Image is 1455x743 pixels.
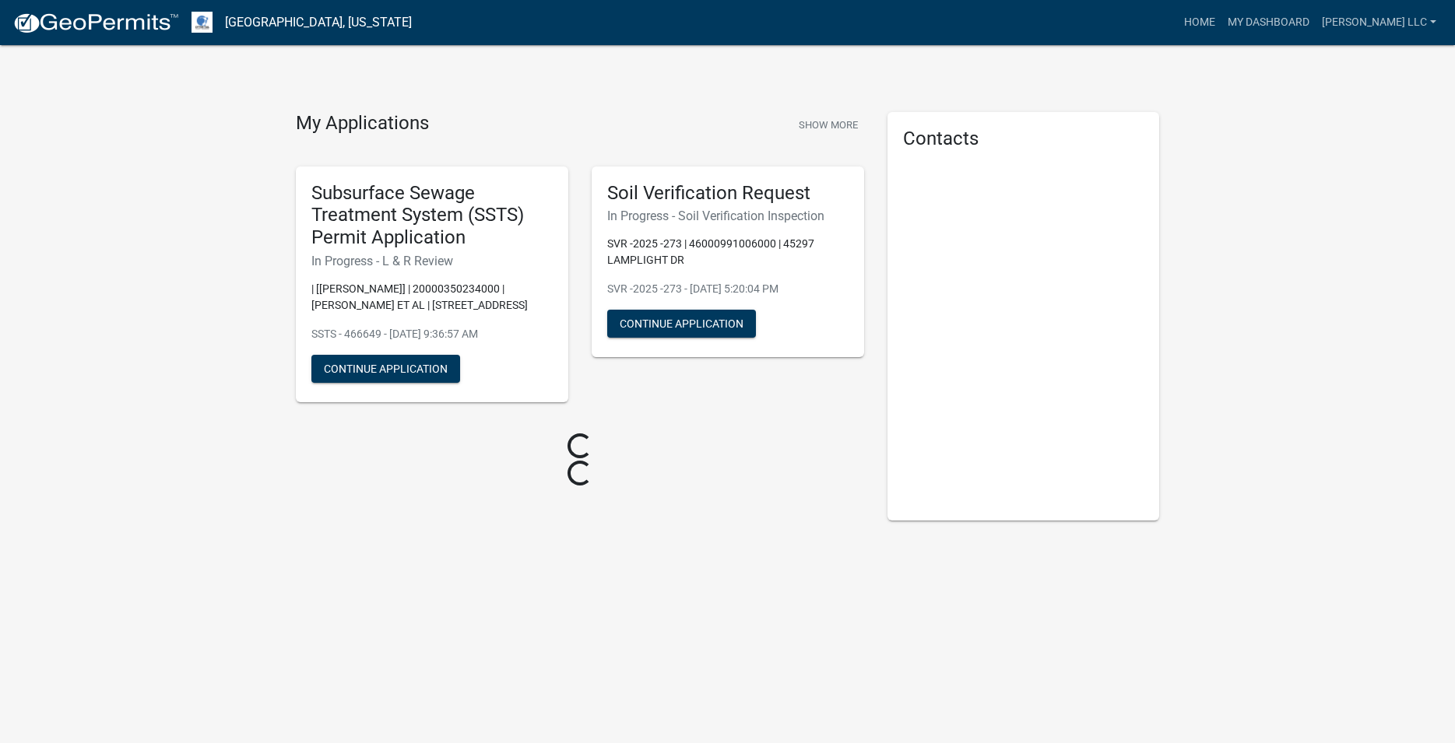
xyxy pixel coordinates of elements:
button: Continue Application [311,355,460,383]
h4: My Applications [296,112,429,135]
p: SVR -2025 -273 | 46000991006000 | 45297 LAMPLIGHT DR [607,236,849,268]
img: Otter Tail County, Minnesota [192,12,213,33]
h6: In Progress - Soil Verification Inspection [607,209,849,223]
h5: Contacts [903,128,1144,150]
button: Show More [793,112,864,138]
h5: Soil Verification Request [607,182,849,205]
a: [GEOGRAPHIC_DATA], [US_STATE] [225,9,412,36]
a: [PERSON_NAME] LLC [1316,8,1443,37]
p: SVR -2025 -273 - [DATE] 5:20:04 PM [607,281,849,297]
h6: In Progress - L & R Review [311,254,553,268]
p: | [[PERSON_NAME]] | 20000350234000 | [PERSON_NAME] ET AL | [STREET_ADDRESS] [311,281,553,314]
a: Home [1178,8,1221,37]
button: Continue Application [607,310,756,338]
h5: Subsurface Sewage Treatment System (SSTS) Permit Application [311,182,553,249]
a: My Dashboard [1221,8,1316,37]
p: SSTS - 466649 - [DATE] 9:36:57 AM [311,326,553,342]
